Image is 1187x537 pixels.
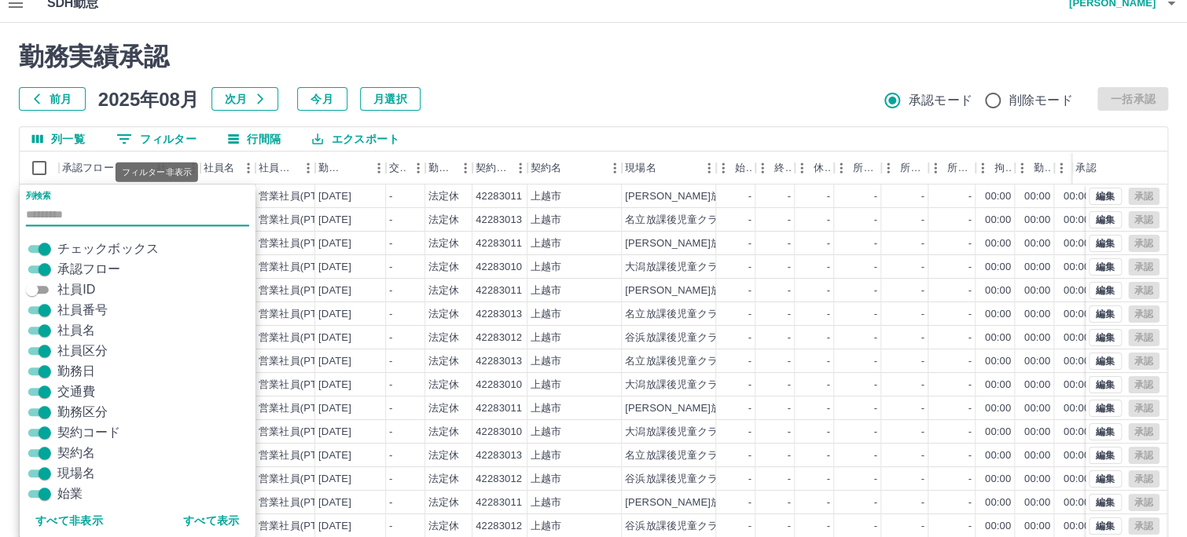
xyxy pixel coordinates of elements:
div: - [748,448,752,463]
div: - [921,189,924,204]
div: 契約コード [472,152,527,184]
div: 上越市 [531,236,561,251]
div: 法定休 [428,236,459,251]
div: - [788,213,791,228]
div: - [874,283,877,298]
div: 休憩 [814,152,831,184]
div: 上越市 [531,260,561,275]
div: - [389,283,392,298]
div: 営業社員(PT契約) [259,472,341,487]
div: - [827,213,830,228]
div: 所定休憩 [947,152,972,184]
div: [DATE] [318,448,351,463]
button: 編集 [1089,188,1122,205]
div: - [389,354,392,369]
div: 所定休憩 [928,152,976,184]
span: 承認フロー [57,260,121,279]
div: 大潟放課後児童クラブ [625,260,729,275]
div: - [788,378,791,393]
div: 00:00 [1064,189,1090,204]
div: [DATE] [318,378,351,393]
button: 編集 [1089,376,1122,393]
span: 現場名 [57,464,95,483]
h5: 2025年08月 [98,87,199,111]
div: 法定休 [428,260,459,275]
div: [DATE] [318,213,351,228]
div: 大潟放課後児童クラブ [625,378,729,393]
div: - [788,283,791,298]
div: 42283013 [476,213,522,228]
div: 00:00 [985,189,1011,204]
div: - [788,472,791,487]
div: [DATE] [318,260,351,275]
div: - [389,378,392,393]
div: 営業社員(PT契約) [259,425,341,440]
div: 00:00 [985,354,1011,369]
div: 42283011 [476,236,522,251]
div: [DATE] [318,354,351,369]
div: - [827,425,830,440]
div: - [389,307,392,322]
div: 42283010 [476,425,522,440]
div: 00:00 [985,425,1011,440]
div: - [921,472,924,487]
button: 編集 [1089,235,1122,252]
h2: 勤務実績承認 [19,42,1168,71]
button: 前月 [19,87,86,111]
div: - [389,260,392,275]
div: - [827,472,830,487]
div: - [968,213,972,228]
div: - [748,354,752,369]
div: - [827,236,830,251]
div: 00:00 [985,260,1011,275]
div: 42283012 [476,472,522,487]
div: - [921,354,924,369]
button: メニュー [406,156,430,180]
span: 契約コード [57,423,121,442]
button: ソート [345,157,367,179]
div: 法定休 [428,307,459,322]
div: - [788,307,791,322]
div: 契約名 [531,152,561,184]
div: 所定開始 [853,152,878,184]
div: 営業社員(PT契約) [259,378,341,393]
span: 社員ID [57,280,96,299]
div: - [921,213,924,228]
div: - [827,283,830,298]
div: - [748,472,752,487]
div: 承認フロー [59,152,153,184]
div: 営業社員(PT契約) [259,213,341,228]
div: 上越市 [531,307,561,322]
div: - [968,472,972,487]
div: - [921,448,924,463]
button: 編集 [1089,211,1122,228]
div: 00:00 [985,448,1011,463]
div: 営業社員(PT契約) [259,260,341,275]
div: 勤務日 [318,152,345,184]
div: 勤務区分 [428,152,454,184]
div: - [968,189,972,204]
div: 00:00 [1064,283,1090,298]
div: - [788,189,791,204]
div: 42283013 [476,448,522,463]
button: 次月 [211,87,278,111]
div: - [788,236,791,251]
div: - [874,378,877,393]
span: 社員番号 [57,301,108,320]
button: メニュー [296,156,320,180]
div: 名立放課後児童クラブ [625,448,729,463]
div: - [827,401,830,416]
button: 編集 [1089,282,1122,299]
div: 所定終業 [881,152,928,184]
div: - [874,401,877,416]
div: 法定休 [428,425,459,440]
div: - [748,236,752,251]
div: - [921,425,924,440]
div: 42283012 [476,331,522,345]
div: 00:00 [1024,425,1050,440]
div: 00:00 [985,378,1011,393]
div: [DATE] [318,401,351,416]
div: - [968,448,972,463]
div: - [389,213,392,228]
div: 上越市 [531,378,561,393]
